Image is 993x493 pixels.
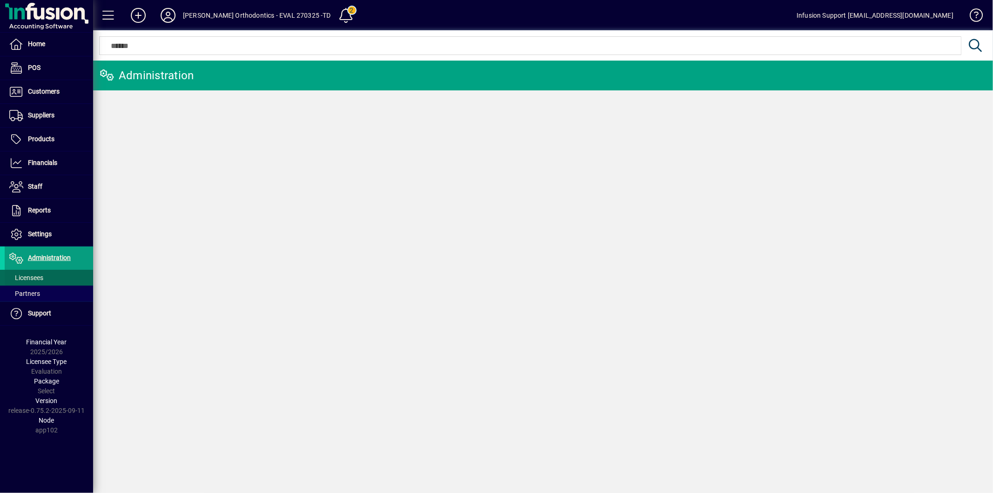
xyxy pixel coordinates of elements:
div: Infusion Support [EMAIL_ADDRESS][DOMAIN_NAME] [797,8,953,23]
span: Node [39,417,54,424]
a: Support [5,302,93,325]
button: Profile [153,7,183,24]
a: POS [5,56,93,80]
a: Staff [5,175,93,199]
span: Version [36,397,58,404]
span: Licensee Type [27,358,67,365]
a: Products [5,128,93,151]
a: Reports [5,199,93,222]
a: Settings [5,223,93,246]
span: Administration [28,254,71,261]
a: Partners [5,286,93,301]
a: Home [5,33,93,56]
span: Licensees [9,274,43,281]
a: Customers [5,80,93,103]
span: Reports [28,206,51,214]
span: POS [28,64,41,71]
span: Suppliers [28,111,54,119]
span: Financials [28,159,57,166]
span: Package [34,377,59,385]
span: Settings [28,230,52,238]
span: Staff [28,183,42,190]
a: Suppliers [5,104,93,127]
span: Financial Year [27,338,67,346]
div: [PERSON_NAME] Orthodontics - EVAL 270325 -TD [183,8,331,23]
button: Add [123,7,153,24]
span: Home [28,40,45,48]
div: Administration [100,68,194,83]
span: Support [28,309,51,317]
a: Financials [5,151,93,175]
span: Customers [28,88,60,95]
span: Partners [9,290,40,297]
a: Licensees [5,270,93,286]
span: Products [28,135,54,143]
a: Knowledge Base [963,2,981,32]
